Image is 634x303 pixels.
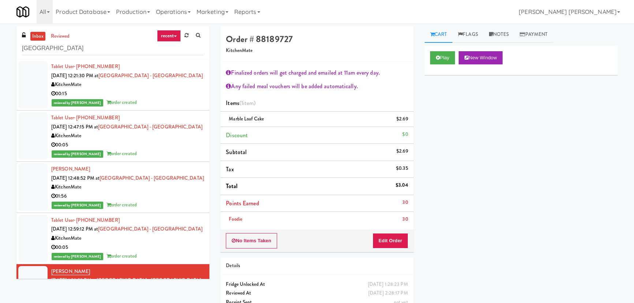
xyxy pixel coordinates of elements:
div: Reviewed At [226,289,408,298]
span: · [PHONE_NUMBER] [74,63,120,70]
span: [DATE] 1:28:23 PM at [51,277,97,284]
div: KitchenMate [51,234,204,243]
button: New Window [459,51,503,64]
span: Total [226,182,238,190]
a: Cart [425,26,453,43]
input: Search vision orders [22,42,204,55]
div: 00:15 [51,89,204,98]
span: [DATE] 12:48:52 PM at [51,175,100,182]
button: Edit Order [373,233,408,248]
li: [PERSON_NAME][DATE] 12:48:52 PM at[GEOGRAPHIC_DATA] - [GEOGRAPHIC_DATA]KitchenMate01:56reviewed b... [16,162,209,213]
div: [DATE] 2:28:17 PM [368,289,408,298]
h5: KitchenMate [226,48,408,53]
div: Any failed meal vouchers will be added automatically. [226,81,408,92]
span: [DATE] 12:47:15 PM at [51,123,98,130]
a: Flags [452,26,484,43]
a: Tablet User· [PHONE_NUMBER] [51,63,120,70]
span: order created [107,99,137,106]
div: $3.04 [396,181,408,190]
div: [DATE] 1:28:23 PM [368,280,408,289]
a: [GEOGRAPHIC_DATA] - [GEOGRAPHIC_DATA] [98,225,202,232]
a: [GEOGRAPHIC_DATA] - [GEOGRAPHIC_DATA] [98,123,202,130]
a: [GEOGRAPHIC_DATA] - [GEOGRAPHIC_DATA] [98,72,203,79]
span: reviewed by [PERSON_NAME] [52,150,103,158]
div: Finalized orders will get charged and emailed at 11am every day. [226,67,408,78]
span: reviewed by [PERSON_NAME] [52,99,103,106]
div: KitchenMate [51,131,204,141]
div: Details [226,261,408,270]
span: · [PHONE_NUMBER] [74,114,120,121]
div: 00:05 [51,141,204,150]
div: 30 [402,198,408,207]
span: [DATE] 12:59:12 PM at [51,225,98,232]
div: 30 [402,215,408,224]
a: Payment [514,26,553,43]
span: order created [107,201,137,208]
span: Subtotal [226,148,247,156]
a: [PERSON_NAME] [51,165,90,172]
a: inbox [30,32,45,41]
a: [PERSON_NAME] [51,268,90,275]
span: order created [107,150,137,157]
span: Discount [226,131,248,139]
div: Fridge Unlocked At [226,280,408,289]
span: reviewed by [PERSON_NAME] [52,202,103,209]
li: Tablet User· [PHONE_NUMBER][DATE] 12:59:12 PM at[GEOGRAPHIC_DATA] - [GEOGRAPHIC_DATA]KitchenMate0... [16,213,209,264]
a: Tablet User· [PHONE_NUMBER] [51,114,120,121]
div: $0 [402,130,408,139]
span: [DATE] 12:21:30 PM at [51,72,98,79]
li: Tablet User· [PHONE_NUMBER][DATE] 12:47:15 PM at[GEOGRAPHIC_DATA] - [GEOGRAPHIC_DATA]KitchenMate0... [16,111,209,162]
li: Tablet User· [PHONE_NUMBER][DATE] 12:21:30 PM at[GEOGRAPHIC_DATA] - [GEOGRAPHIC_DATA]KitchenMate0... [16,59,209,111]
ng-pluralize: item [243,99,254,107]
div: 01:56 [51,192,204,201]
span: Items [226,99,256,107]
span: order created [107,252,137,259]
span: Tax [226,165,234,173]
div: $0.35 [396,164,408,173]
a: [GEOGRAPHIC_DATA] - [GEOGRAPHIC_DATA] [97,277,201,284]
span: · [PHONE_NUMBER] [74,217,120,224]
a: Tablet User· [PHONE_NUMBER] [51,217,120,224]
div: KitchenMate [51,183,204,192]
div: KitchenMate [51,80,204,89]
button: No Items Taken [226,233,277,248]
a: reviewed [49,32,72,41]
span: reviewed by [PERSON_NAME] [52,253,103,260]
button: Play [430,51,455,64]
div: 00:05 [51,243,204,252]
a: [GEOGRAPHIC_DATA] - [GEOGRAPHIC_DATA] [100,175,204,182]
span: Foodie [229,216,242,222]
span: Marble Loaf Cake [229,115,264,122]
h4: Order # 88189727 [226,34,408,44]
span: (1 ) [239,99,256,107]
div: $2.69 [396,115,408,124]
span: Points Earned [226,199,259,207]
img: Micromart [16,5,29,18]
a: Notes [484,26,515,43]
div: $2.69 [396,147,408,156]
a: recent [157,30,181,42]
